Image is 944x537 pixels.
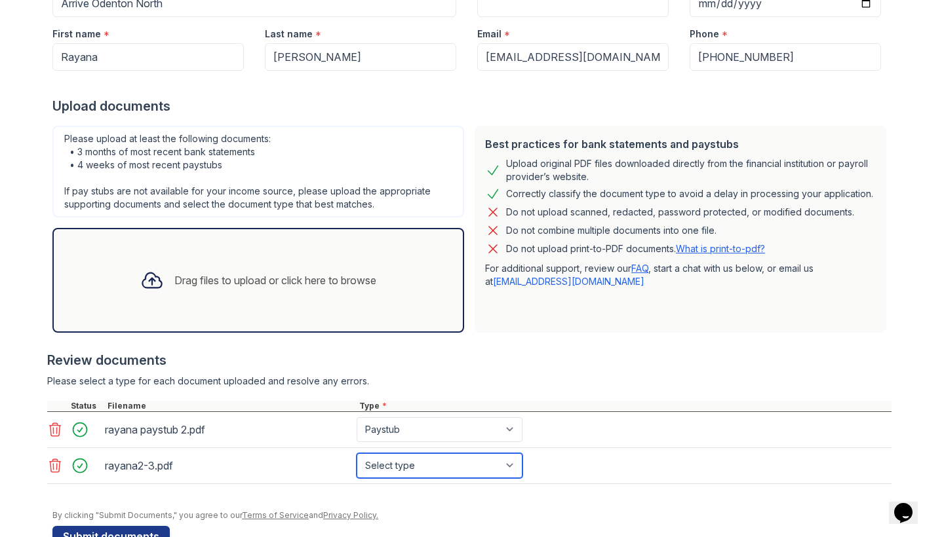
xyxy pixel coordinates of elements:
div: rayana paystub 2.pdf [105,419,351,440]
div: Do not combine multiple documents into one file. [506,223,717,238]
div: Please select a type for each document uploaded and resolve any errors. [47,375,892,388]
div: Upload documents [52,97,892,115]
label: Email [477,28,501,41]
p: For additional support, review our , start a chat with us below, or email us at [485,262,876,288]
div: Please upload at least the following documents: • 3 months of most recent bank statements • 4 wee... [52,126,464,217]
a: Privacy Policy. [323,510,378,520]
div: Review documents [47,351,892,369]
div: Do not upload scanned, redacted, password protected, or modified documents. [506,204,854,220]
div: Type [357,401,892,411]
div: Status [68,401,105,411]
label: Last name [265,28,313,41]
a: FAQ [631,263,648,274]
div: Upload original PDF files downloaded directly from the financial institution or payroll provider’... [506,157,876,183]
label: Phone [690,28,719,41]
a: What is print-to-pdf? [676,243,765,254]
div: Correctly classify the document type to avoid a delay in processing your application. [506,186,873,202]
p: Do not upload print-to-PDF documents. [506,242,765,255]
a: Terms of Service [242,510,309,520]
div: By clicking "Submit Documents," you agree to our and [52,510,892,521]
div: Filename [105,401,357,411]
iframe: chat widget [889,485,931,524]
div: rayana2-3.pdf [105,455,351,476]
label: First name [52,28,101,41]
div: Best practices for bank statements and paystubs [485,136,876,152]
div: Drag files to upload or click here to browse [174,272,376,288]
a: [EMAIL_ADDRESS][DOMAIN_NAME] [493,276,644,287]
